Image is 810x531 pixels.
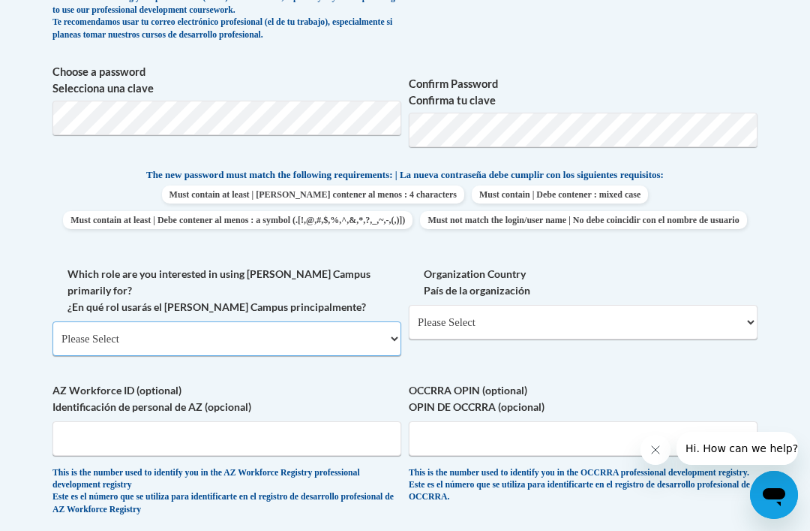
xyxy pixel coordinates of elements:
[472,186,648,204] span: Must contain | Debe contener : mixed case
[52,266,401,315] label: Which role are you interested in using [PERSON_NAME] Campus primarily for? ¿En qué rol usarás el ...
[52,382,401,415] label: AZ Workforce ID (optional) Identificación de personal de AZ (opcional)
[52,64,401,97] label: Choose a password Selecciona una clave
[63,211,412,229] span: Must contain at least | Debe contener al menos : a symbol (.[!,@,#,$,%,^,&,*,?,_,~,-,(,)])
[409,76,757,109] label: Confirm Password Confirma tu clave
[750,471,798,519] iframe: Button to launch messaging window
[409,266,757,299] label: Organization Country País de la organización
[676,432,798,465] iframe: Message from company
[640,435,670,465] iframe: Close message
[420,211,746,229] span: Must not match the login/user name | No debe coincidir con el nombre de usuario
[409,467,757,504] div: This is the number used to identify you in the OCCRRA professional development registry. Este es ...
[162,186,464,204] span: Must contain at least | [PERSON_NAME] contener al menos : 4 characters
[409,382,757,415] label: OCCRRA OPIN (optional) OPIN DE OCCRRA (opcional)
[52,467,401,517] div: This is the number used to identify you in the AZ Workforce Registry professional development reg...
[146,168,664,182] span: The new password must match the following requirements: | La nueva contraseña debe cumplir con lo...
